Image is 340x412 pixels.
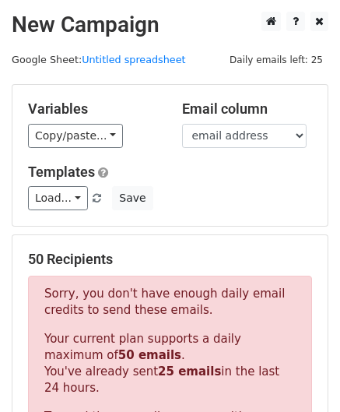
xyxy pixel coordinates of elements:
[28,100,159,118] h5: Variables
[158,364,221,379] strong: 25 emails
[82,54,185,65] a: Untitled spreadsheet
[44,286,296,319] p: Sorry, you don't have enough daily email credits to send these emails.
[224,54,328,65] a: Daily emails left: 25
[12,54,186,65] small: Google Sheet:
[12,12,328,38] h2: New Campaign
[118,348,181,362] strong: 50 emails
[44,331,296,396] p: Your current plan supports a daily maximum of . You've already sent in the last 24 hours.
[224,51,328,69] span: Daily emails left: 25
[28,164,95,180] a: Templates
[28,124,123,148] a: Copy/paste...
[182,100,313,118] h5: Email column
[112,186,152,210] button: Save
[28,251,312,268] h5: 50 Recipients
[28,186,88,210] a: Load...
[262,337,340,412] iframe: Chat Widget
